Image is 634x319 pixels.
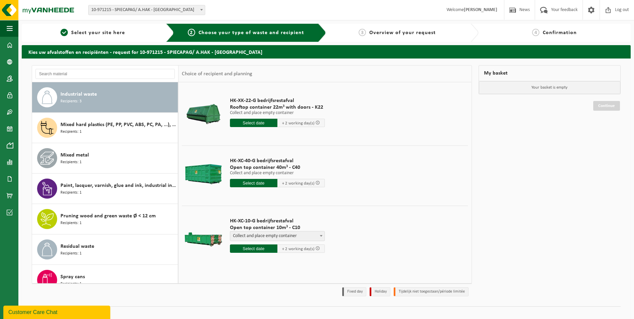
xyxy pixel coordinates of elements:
[32,234,178,265] button: Residual waste Recipients: 1
[199,30,304,35] span: Choose your type of waste and recipient
[230,157,325,164] span: HK-XC-40-G bedrijfsrestafval
[369,30,436,35] span: Overview of your request
[230,171,325,176] p: Collect and place empty container
[60,90,97,98] span: Industrial waste
[32,265,178,295] button: Spray cans Recipients: 1
[60,151,89,159] span: Mixed metal
[230,97,325,104] span: HK-XK-22-G bedrijfsrestafval
[60,29,68,36] span: 1
[60,242,94,250] span: Residual waste
[3,304,112,319] iframe: chat widget
[60,159,82,166] span: Recipients: 1
[60,220,82,226] span: Recipients: 1
[282,247,314,251] span: + 2 working day(s)
[60,250,82,257] span: Recipients: 1
[593,101,620,111] a: Continue
[543,30,577,35] span: Confirmation
[359,29,366,36] span: 3
[230,111,325,115] p: Collect and place empty container
[32,113,178,143] button: Mixed hard plastics (PE, PP, PVC, ABS, PC, PA, ...), recyclable (industrie) Recipients: 1
[230,224,325,231] span: Open top container 10m³ - C10
[60,273,85,281] span: Spray cans
[60,182,176,190] span: Paint, lacquer, varnish, glue and ink, industrial in small packaging
[230,218,325,224] span: HK-XC-10-G bedrijfsrestafval
[230,164,325,171] span: Open top container 40m³ - C40
[394,287,469,296] li: Tijdelijk niet toegestaan/période limitée
[230,231,325,241] span: Collect and place empty container
[230,104,325,111] span: Rooftop container 22m³ with doors - K22
[60,190,82,196] span: Recipients: 1
[230,244,277,253] input: Select date
[60,121,176,129] span: Mixed hard plastics (PE, PP, PVC, ABS, PC, PA, ...), recyclable (industrie)
[230,179,277,187] input: Select date
[32,143,178,174] button: Mixed metal Recipients: 1
[60,98,82,105] span: Recipients: 3
[35,69,175,79] input: Search material
[178,66,256,82] div: Choice of recipient and planning
[60,281,82,287] span: Recipients: 1
[32,174,178,204] button: Paint, lacquer, varnish, glue and ink, industrial in small packaging Recipients: 1
[479,65,621,81] div: My basket
[60,212,156,220] span: Pruning wood and green waste Ø < 12 cm
[464,7,497,12] strong: [PERSON_NAME]
[71,30,125,35] span: Select your site here
[342,287,366,296] li: Fixed day
[88,5,205,15] span: 10-971215 - SPIECAPAG/ A.HAK - BRUGGE
[370,287,390,296] li: Holiday
[532,29,539,36] span: 4
[282,121,314,125] span: + 2 working day(s)
[25,29,161,37] a: 1Select your site here
[282,181,314,186] span: + 2 working day(s)
[60,129,82,135] span: Recipients: 1
[32,82,178,113] button: Industrial waste Recipients: 3
[479,81,621,94] p: Your basket is empty
[230,119,277,127] input: Select date
[188,29,195,36] span: 2
[32,204,178,234] button: Pruning wood and green waste Ø < 12 cm Recipients: 1
[89,5,205,15] span: 10-971215 - SPIECAPAG/ A.HAK - BRUGGE
[22,45,631,58] h2: Kies uw afvalstoffen en recipiënten - request for 10-971215 - SPIECAPAG/ A.HAK - [GEOGRAPHIC_DATA]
